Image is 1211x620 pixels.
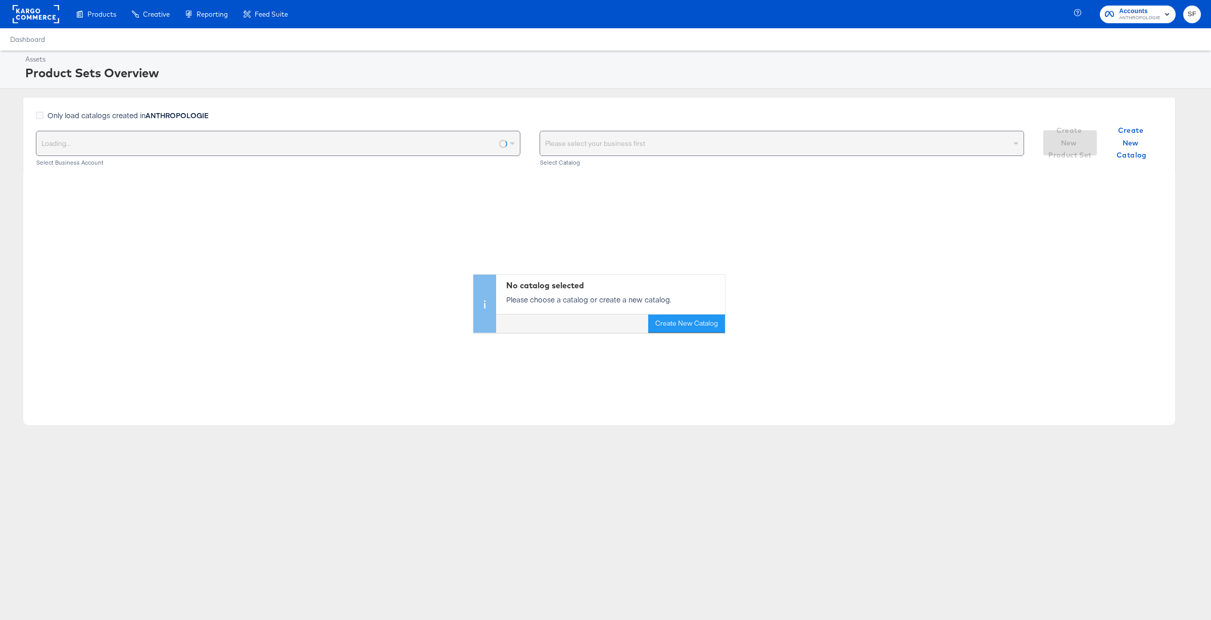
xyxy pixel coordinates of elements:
[25,55,1198,64] div: Assets
[255,10,288,18] span: Feed Suite
[1183,6,1201,23] button: SF
[1187,9,1197,20] span: SF
[506,294,720,304] p: Please choose a catalog or create a new catalog.
[1100,6,1176,23] button: AccountsANTHROPOLOGIE
[1119,6,1160,17] span: Accounts
[1105,130,1158,156] button: Create New Catalog
[540,131,1024,156] div: Please select your business first
[197,10,228,18] span: Reporting
[1109,124,1154,162] span: Create New Catalog
[25,64,1198,81] div: Product Sets Overview
[47,110,209,120] span: Only load catalogs created in
[648,315,725,333] button: Create New Catalog
[36,159,520,166] div: Select Business Account
[143,10,170,18] span: Creative
[36,131,520,156] div: Loading...
[146,110,209,120] strong: ANTHROPOLOGIE
[10,35,45,43] a: Dashboard
[540,159,1024,166] div: Select Catalog
[1119,14,1160,22] span: ANTHROPOLOGIE
[506,280,720,291] div: No catalog selected
[87,10,116,18] span: Products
